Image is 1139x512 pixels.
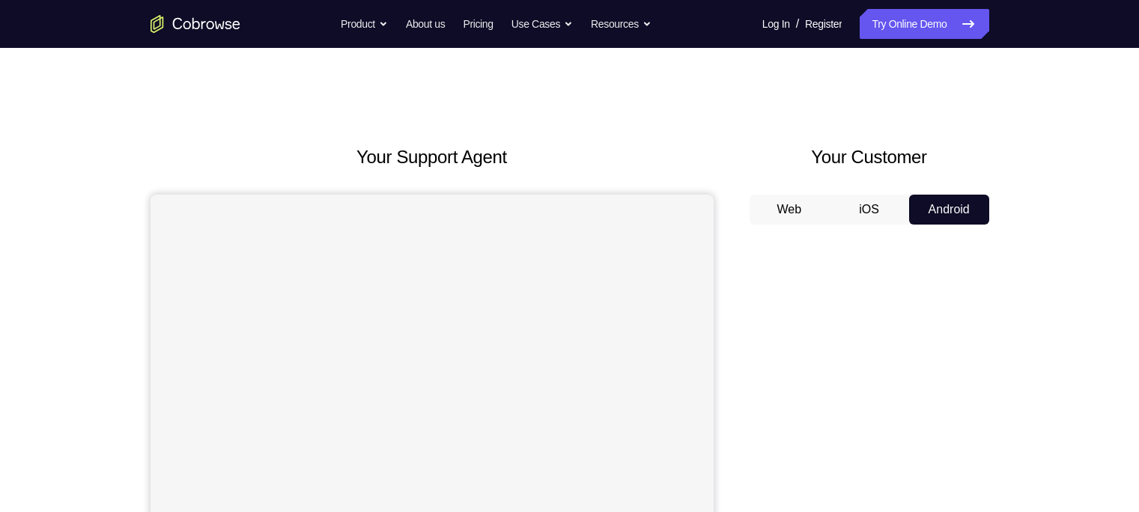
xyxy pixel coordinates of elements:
[511,9,573,39] button: Use Cases
[341,9,388,39] button: Product
[463,9,493,39] a: Pricing
[762,9,790,39] a: Log In
[909,195,989,225] button: Android
[750,144,989,171] h2: Your Customer
[151,15,240,33] a: Go to the home page
[750,195,830,225] button: Web
[591,9,651,39] button: Resources
[860,9,988,39] a: Try Online Demo
[151,144,714,171] h2: Your Support Agent
[805,9,842,39] a: Register
[406,9,445,39] a: About us
[796,15,799,33] span: /
[829,195,909,225] button: iOS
